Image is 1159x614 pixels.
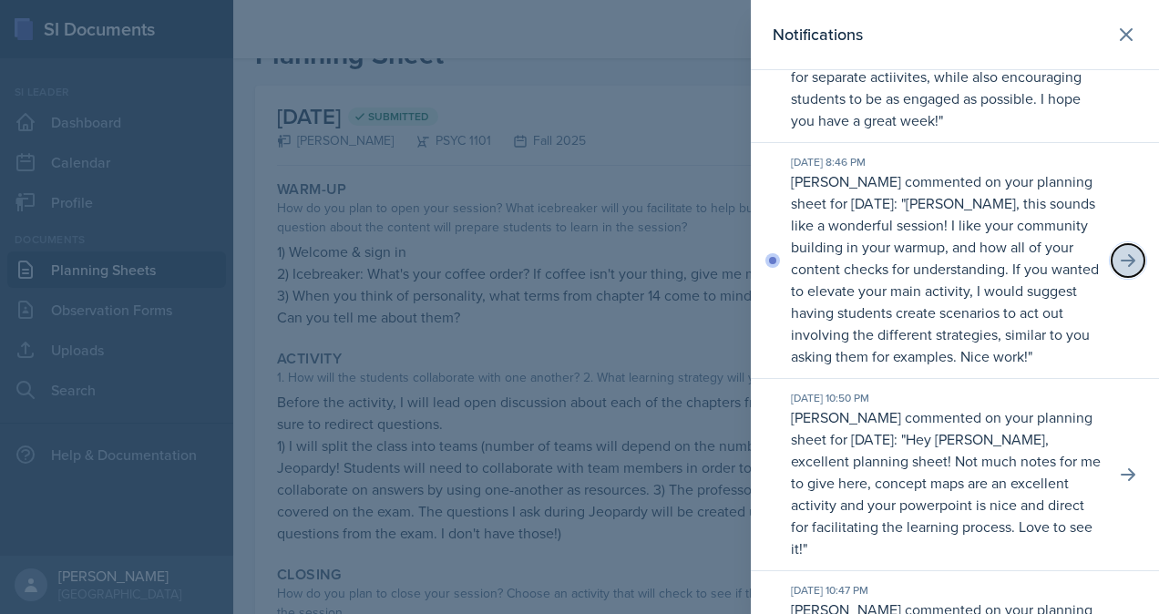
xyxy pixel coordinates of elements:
p: [PERSON_NAME], this sounds like a wonderful session! I like your community building in your warmu... [791,193,1099,366]
div: [DATE] 8:46 PM [791,154,1101,170]
p: [PERSON_NAME] commented on your planning sheet for [DATE]: " " [791,170,1101,367]
h2: Notifications [773,22,863,47]
p: [PERSON_NAME] commented on your planning sheet for [DATE]: " " [791,406,1101,559]
div: [DATE] 10:50 PM [791,390,1101,406]
p: Hey [PERSON_NAME], excellent planning sheet! Not much notes for me to give here, concept maps are... [791,429,1101,558]
div: [DATE] 10:47 PM [791,582,1101,599]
